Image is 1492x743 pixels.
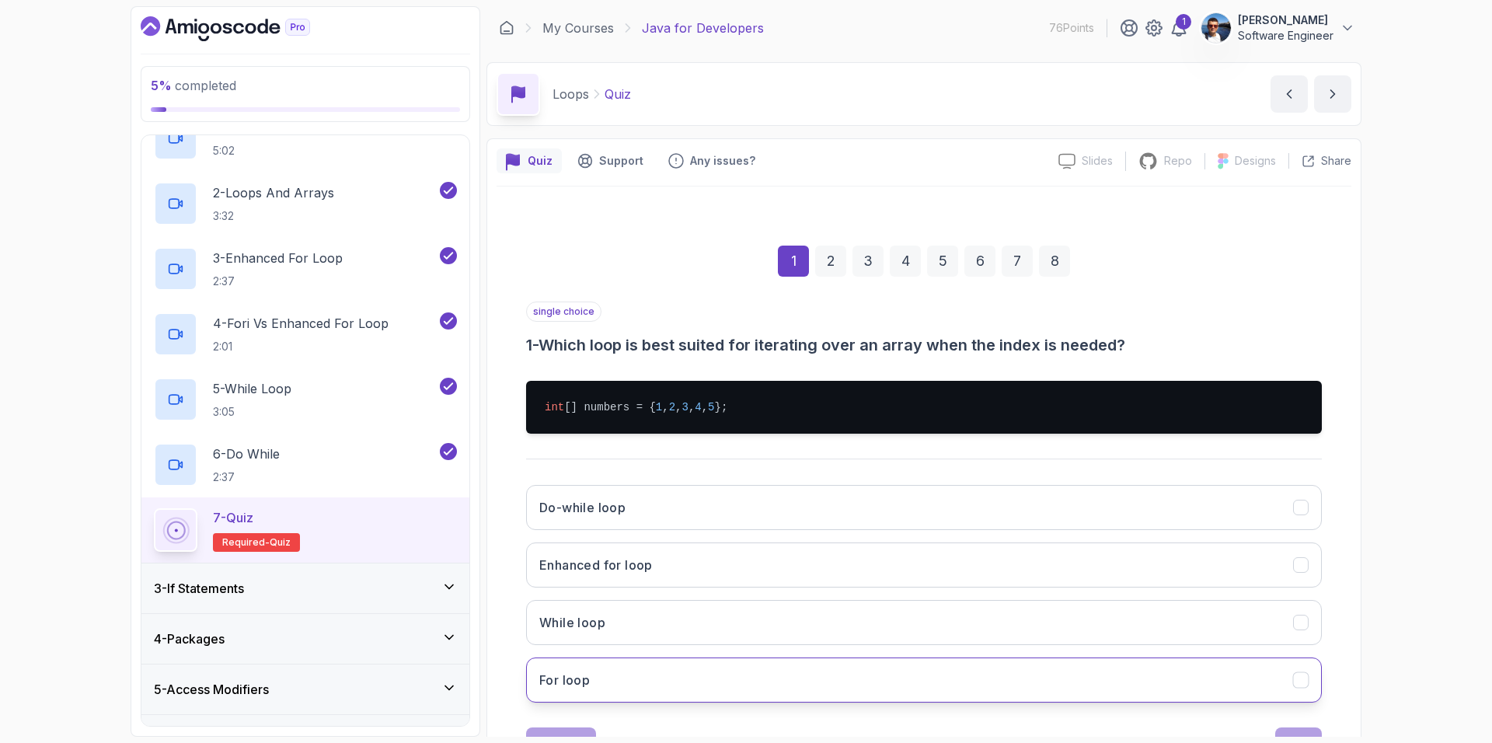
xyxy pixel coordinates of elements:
[151,78,172,93] span: 5 %
[542,19,614,37] a: My Courses
[151,78,236,93] span: completed
[222,536,270,549] span: Required-
[852,246,884,277] div: 3
[815,246,846,277] div: 2
[141,665,469,714] button: 5-Access Modifiers
[526,658,1322,703] button: For loop
[682,401,688,413] span: 3
[213,379,291,398] p: 5 - While Loop
[497,148,562,173] button: quiz button
[964,246,995,277] div: 6
[526,302,601,322] p: single choice
[695,401,701,413] span: 4
[528,153,553,169] p: Quiz
[154,443,457,487] button: 6-Do While2:37
[890,246,921,277] div: 4
[213,143,278,159] p: 5:02
[526,542,1322,588] button: Enhanced for loop
[213,339,389,354] p: 2:01
[1049,20,1094,36] p: 76 Points
[1271,75,1308,113] button: previous content
[553,85,589,103] p: Loops
[213,445,280,463] p: 6 - Do While
[1164,153,1192,169] p: Repo
[141,614,469,664] button: 4-Packages
[154,630,225,648] h3: 4 - Packages
[526,485,1322,530] button: Do-while loop
[1321,153,1351,169] p: Share
[545,401,564,413] span: int
[656,401,662,413] span: 1
[526,381,1322,434] pre: [] numbers = { , , , , };
[1082,153,1113,169] p: Slides
[659,148,765,173] button: Feedback button
[499,20,514,36] a: Dashboard
[213,249,343,267] p: 3 - Enhanced For Loop
[154,680,269,699] h3: 5 - Access Modifiers
[141,16,346,41] a: Dashboard
[708,401,714,413] span: 5
[213,183,334,202] p: 2 - Loops And Arrays
[778,246,809,277] div: 1
[1201,12,1355,44] button: user profile image[PERSON_NAME]Software Engineer
[642,19,764,37] p: Java for Developers
[526,334,1322,356] h3: 1 - Which loop is best suited for iterating over an array when the index is needed?
[213,404,291,420] p: 3:05
[1170,19,1188,37] a: 1
[154,508,457,552] button: 7-QuizRequired-quiz
[213,469,280,485] p: 2:37
[154,579,244,598] h3: 3 - If Statements
[539,613,605,632] h3: While loop
[1176,14,1191,30] div: 1
[539,671,590,689] h3: For loop
[154,117,457,160] button: 1-For Loop5:02
[1039,246,1070,277] div: 8
[539,556,653,574] h3: Enhanced for loop
[690,153,755,169] p: Any issues?
[213,508,253,527] p: 7 - Quiz
[154,378,457,421] button: 5-While Loop3:05
[213,274,343,289] p: 2:37
[1238,28,1333,44] p: Software Engineer
[526,600,1322,645] button: While loop
[1002,246,1033,277] div: 7
[213,314,389,333] p: 4 - Fori vs Enhanced For Loop
[568,148,653,173] button: Support button
[1238,12,1333,28] p: [PERSON_NAME]
[270,536,291,549] span: quiz
[599,153,643,169] p: Support
[539,498,626,517] h3: Do-while loop
[154,312,457,356] button: 4-Fori vs Enhanced For Loop2:01
[927,246,958,277] div: 5
[1235,153,1276,169] p: Designs
[213,208,334,224] p: 3:32
[605,85,631,103] p: Quiz
[1288,153,1351,169] button: Share
[154,247,457,291] button: 3-Enhanced For Loop2:37
[154,182,457,225] button: 2-Loops And Arrays3:32
[1314,75,1351,113] button: next content
[1201,13,1231,43] img: user profile image
[141,563,469,613] button: 3-If Statements
[669,401,675,413] span: 2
